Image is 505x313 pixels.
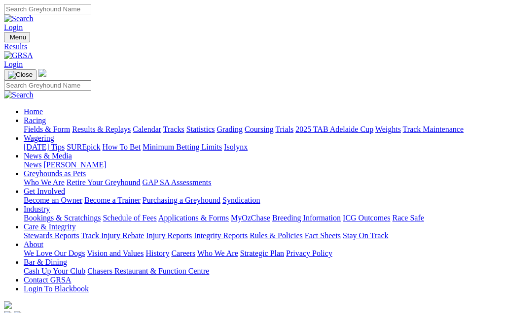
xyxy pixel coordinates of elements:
[24,107,43,116] a: Home
[4,60,23,68] a: Login
[275,125,293,133] a: Trials
[24,258,67,266] a: Bar & Dining
[250,231,303,240] a: Rules & Policies
[343,214,390,222] a: ICG Outcomes
[10,33,26,41] span: Menu
[24,214,101,222] a: Bookings & Scratchings
[231,214,270,222] a: MyOzChase
[143,178,212,187] a: GAP SA Assessments
[286,249,332,257] a: Privacy Policy
[24,143,65,151] a: [DATE] Tips
[24,267,85,275] a: Cash Up Your Club
[103,143,141,151] a: How To Bet
[224,143,248,151] a: Isolynx
[194,231,248,240] a: Integrity Reports
[24,196,82,204] a: Become an Owner
[4,14,34,23] img: Search
[295,125,373,133] a: 2025 TAB Adelaide Cup
[4,80,91,91] input: Search
[403,125,464,133] a: Track Maintenance
[24,125,70,133] a: Fields & Form
[24,249,501,258] div: About
[146,231,192,240] a: Injury Reports
[24,160,501,169] div: News & Media
[43,160,106,169] a: [PERSON_NAME]
[72,125,131,133] a: Results & Replays
[4,4,91,14] input: Search
[24,125,501,134] div: Racing
[24,178,501,187] div: Greyhounds as Pets
[197,249,238,257] a: Who We Are
[24,178,65,187] a: Who We Are
[217,125,243,133] a: Grading
[87,249,144,257] a: Vision and Values
[24,214,501,222] div: Industry
[24,267,501,276] div: Bar & Dining
[24,231,501,240] div: Care & Integrity
[8,71,33,79] img: Close
[24,205,50,213] a: Industry
[158,214,229,222] a: Applications & Forms
[4,51,33,60] img: GRSA
[4,301,12,309] img: logo-grsa-white.png
[24,249,85,257] a: We Love Our Dogs
[24,187,65,195] a: Get Involved
[84,196,141,204] a: Become a Trainer
[375,125,401,133] a: Weights
[272,214,341,222] a: Breeding Information
[24,284,89,293] a: Login To Blackbook
[305,231,341,240] a: Fact Sheets
[38,69,46,77] img: logo-grsa-white.png
[245,125,274,133] a: Coursing
[4,91,34,99] img: Search
[24,152,72,160] a: News & Media
[24,160,41,169] a: News
[24,143,501,152] div: Wagering
[81,231,144,240] a: Track Injury Rebate
[24,276,71,284] a: Contact GRSA
[67,178,141,187] a: Retire Your Greyhound
[145,249,169,257] a: History
[4,23,23,31] a: Login
[24,134,54,142] a: Wagering
[103,214,156,222] a: Schedule of Fees
[143,196,220,204] a: Purchasing a Greyhound
[4,32,30,42] button: Toggle navigation
[171,249,195,257] a: Careers
[163,125,184,133] a: Tracks
[143,143,222,151] a: Minimum Betting Limits
[87,267,209,275] a: Chasers Restaurant & Function Centre
[24,196,501,205] div: Get Involved
[240,249,284,257] a: Strategic Plan
[4,42,501,51] a: Results
[186,125,215,133] a: Statistics
[222,196,260,204] a: Syndication
[24,231,79,240] a: Stewards Reports
[24,222,76,231] a: Care & Integrity
[392,214,424,222] a: Race Safe
[24,240,43,249] a: About
[133,125,161,133] a: Calendar
[343,231,388,240] a: Stay On Track
[67,143,100,151] a: SUREpick
[4,69,36,80] button: Toggle navigation
[24,116,46,125] a: Racing
[24,169,86,178] a: Greyhounds as Pets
